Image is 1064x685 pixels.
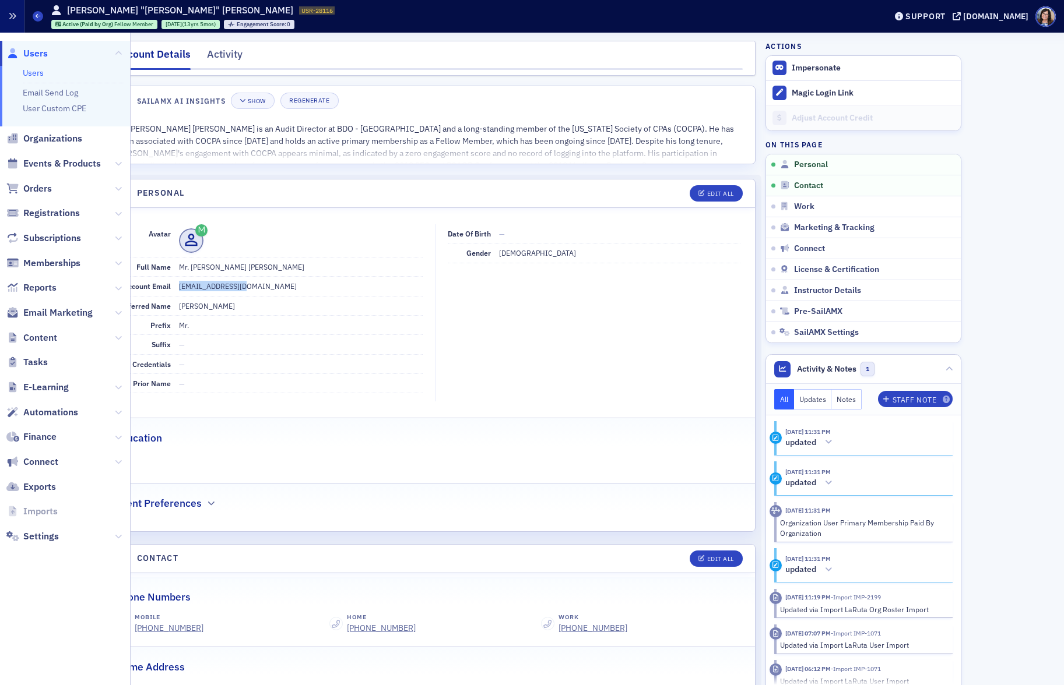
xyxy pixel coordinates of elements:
[770,559,782,571] div: Update
[785,437,816,448] h5: updated
[179,257,423,276] dd: Mr. [PERSON_NAME] [PERSON_NAME]
[152,340,171,349] span: Suffix
[23,481,56,493] span: Exports
[794,285,861,296] span: Instructor Details
[23,381,69,394] span: E-Learning
[137,552,179,564] h4: Contact
[115,47,191,70] div: Account Details
[770,627,782,640] div: Imported Activity
[23,103,86,114] a: User Custom CPE
[55,20,154,28] a: Active (Paid by Org) Fellow Member
[136,262,171,271] span: Full Name
[6,505,58,518] a: Imports
[23,68,44,78] a: Users
[133,379,171,388] span: Prior Name
[792,88,955,98] div: Magic Login Link
[23,331,57,344] span: Content
[785,665,831,673] time: 2/17/2023 06:12 PM
[448,229,491,238] span: Date of Birth
[770,592,782,604] div: Imported Activity
[117,454,740,467] span: —
[23,356,48,369] span: Tasks
[785,478,816,488] h5: updated
[794,264,879,275] span: License & Certification
[878,391,953,407] button: Staff Note
[794,160,828,170] span: Personal
[785,555,831,563] time: 2/17/2023 11:31 PM
[23,157,101,170] span: Events & Products
[23,87,78,98] a: Email Send Log
[347,622,416,634] a: [PHONE_NUMBER]
[785,468,831,476] time: 2/17/2023 11:31 PM
[23,406,78,419] span: Automations
[905,11,946,22] div: Support
[23,207,80,220] span: Registrations
[559,622,627,634] div: [PHONE_NUMBER]
[953,12,1033,20] button: [DOMAIN_NAME]
[124,281,171,291] span: Account Email
[166,20,182,28] span: [DATE]
[690,550,742,567] button: Edit All
[893,397,937,403] div: Staff Note
[6,331,57,344] a: Content
[765,41,802,51] h4: Actions
[780,604,945,615] div: Updated via Import LaRuta Org Roster Import
[132,359,171,369] span: Credentials
[6,530,59,543] a: Settings
[114,20,153,28] span: Fellow Member
[179,296,423,315] dd: [PERSON_NAME]
[115,496,202,511] h2: Event Preferences
[794,223,875,233] span: Marketing & Tracking
[831,593,881,601] span: Import IMP-2199
[149,229,171,238] span: Avatar
[179,379,185,388] span: —
[6,132,82,145] a: Organizations
[707,556,734,562] div: Edit All
[785,564,837,576] button: updated
[792,63,841,73] button: Impersonate
[231,93,275,109] button: Show
[137,187,185,199] h4: Personal
[785,564,816,575] h5: updated
[770,505,782,517] div: Activity
[707,190,734,197] div: Edit All
[135,622,203,634] a: [PHONE_NUMBER]
[179,277,423,295] dd: [EMAIL_ADDRESS][DOMAIN_NAME]
[794,243,825,254] span: Connect
[499,243,740,262] dd: [DEMOGRAPHIC_DATA]
[792,113,955,123] div: Adjust Account Credit
[115,589,191,605] h2: Phone Numbers
[785,593,831,601] time: 2/17/2023 11:19 PM
[347,613,416,622] div: Home
[23,47,48,60] span: Users
[23,132,82,145] span: Organizations
[115,659,185,675] h2: Home Address
[6,306,93,319] a: Email Marketing
[23,530,59,543] span: Settings
[794,202,814,212] span: Work
[6,207,80,220] a: Registrations
[831,629,881,637] span: Import IMP-1071
[6,356,48,369] a: Tasks
[150,320,171,330] span: Prefix
[785,477,837,489] button: updated
[785,428,831,436] time: 2/17/2023 11:31 PM
[6,157,101,170] a: Events & Products
[23,505,58,518] span: Imports
[794,181,823,191] span: Contact
[23,281,57,294] span: Reports
[115,430,162,446] h2: Education
[161,20,220,29] div: 2012-03-31 00:00:00
[785,436,837,449] button: updated
[690,185,742,202] button: Edit All
[499,229,505,238] span: —
[237,20,287,28] span: Engagement Score :
[6,456,58,468] a: Connect
[179,340,185,349] span: —
[831,665,881,673] span: Import IMP-1071
[1035,6,1056,27] span: Profile
[963,11,1028,22] div: [DOMAIN_NAME]
[466,248,491,257] span: Gender
[280,93,338,109] button: Regenerate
